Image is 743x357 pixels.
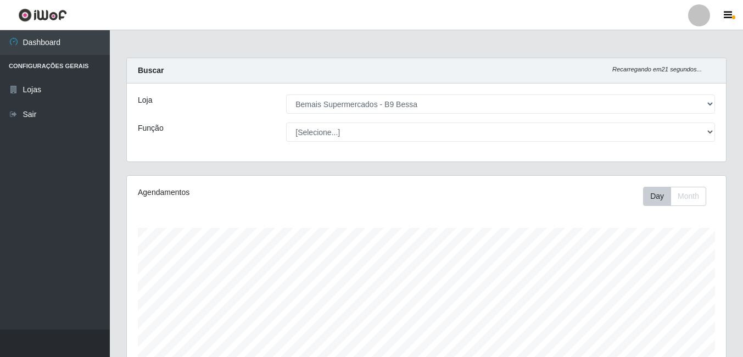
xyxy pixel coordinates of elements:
[138,66,164,75] strong: Buscar
[138,122,164,134] label: Função
[18,8,67,22] img: CoreUI Logo
[643,187,715,206] div: Toolbar with button groups
[643,187,671,206] button: Day
[612,66,702,72] i: Recarregando em 21 segundos...
[138,187,368,198] div: Agendamentos
[671,187,706,206] button: Month
[643,187,706,206] div: First group
[138,94,152,106] label: Loja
